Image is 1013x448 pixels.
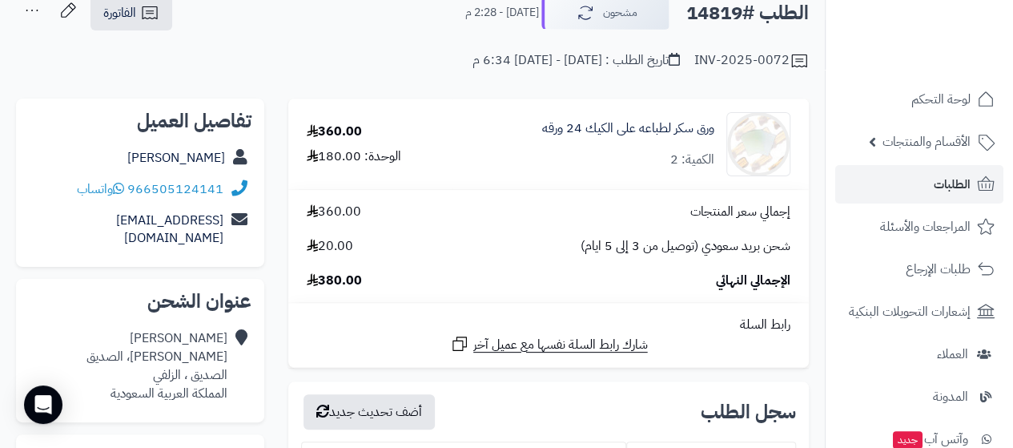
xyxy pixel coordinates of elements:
div: الكمية: 2 [670,151,714,169]
span: الإجمالي النهائي [716,272,790,290]
div: Open Intercom Messenger [24,385,62,424]
small: [DATE] - 2:28 م [465,5,539,21]
div: 360.00 [307,123,362,141]
a: شارك رابط السلة نفسها مع عميل آخر [450,334,648,354]
a: العملاء [835,335,1003,373]
a: المراجعات والأسئلة [835,208,1003,246]
span: شارك رابط السلة نفسها مع عميل آخر [473,336,648,354]
span: 380.00 [307,272,362,290]
span: المراجعات والأسئلة [880,216,971,238]
a: [EMAIL_ADDRESS][DOMAIN_NAME] [116,211,223,248]
span: 20.00 [307,237,353,256]
a: إشعارات التحويلات البنكية [835,293,1003,331]
div: الوحدة: 180.00 [307,147,401,166]
h3: سجل الطلب [701,402,796,422]
h2: تفاصيل العميل [29,111,251,131]
span: المدونة [933,385,968,408]
a: واتساب [77,180,124,199]
a: [PERSON_NAME] [127,148,225,167]
a: ورق سكر لطباعه على الكيك 24 ورقه [542,119,714,138]
span: الأقسام والمنتجات [882,131,971,153]
span: العملاء [937,343,968,365]
span: الفاتورة [103,3,136,22]
span: الطلبات [934,173,971,196]
div: تاريخ الطلب : [DATE] - [DATE] 6:34 م [472,51,680,70]
img: 2%20(14)-90x90.jpg [727,112,790,176]
span: إشعارات التحويلات البنكية [849,301,971,323]
span: طلبات الإرجاع [906,258,971,281]
a: لوحة التحكم [835,80,1003,119]
div: رابط السلة [295,316,802,334]
span: 360.00 [307,203,361,221]
span: شحن بريد سعودي (توصيل من 3 إلى 5 ايام) [581,237,790,256]
a: طلبات الإرجاع [835,250,1003,289]
span: لوحة التحكم [911,88,971,111]
div: INV-2025-0072 [694,51,809,71]
button: أضف تحديث جديد [303,394,435,430]
a: الطلبات [835,165,1003,204]
a: 966505124141 [127,180,223,199]
div: [PERSON_NAME] [PERSON_NAME]، الصديق الصديق ، الزلفي المملكة العربية السعودية [86,329,227,402]
a: المدونة [835,377,1003,416]
h2: عنوان الشحن [29,292,251,311]
span: إجمالي سعر المنتجات [690,203,790,221]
